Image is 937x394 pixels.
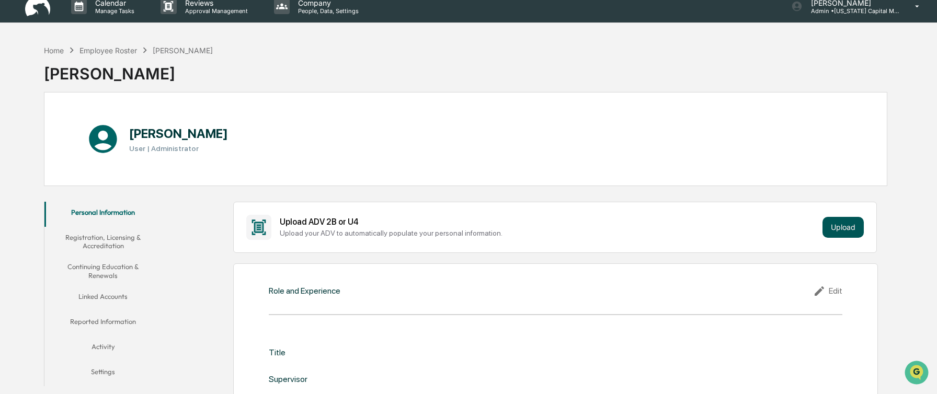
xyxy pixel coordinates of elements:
div: Employee Roster [79,46,137,55]
button: Settings [44,361,162,386]
button: Reported Information [44,311,162,336]
iframe: Open customer support [904,360,932,388]
span: Data Lookup [21,152,66,162]
p: Approval Management [177,7,253,15]
a: 🖐️Preclearance [6,128,72,146]
span: Preclearance [21,132,67,142]
a: 🗄️Attestations [72,128,134,146]
span: Pylon [104,177,127,185]
p: How can we help? [10,22,190,39]
div: Home [44,46,64,55]
div: Supervisor [269,374,307,384]
a: 🔎Data Lookup [6,147,70,166]
div: Edit [813,285,842,297]
div: Start new chat [36,80,172,90]
div: Upload your ADV to automatically populate your personal information. [280,229,818,237]
div: Title [269,347,285,357]
div: [PERSON_NAME] [44,56,213,83]
div: We're available if you need us! [36,90,132,99]
div: 🖐️ [10,133,19,141]
button: Continuing Education & Renewals [44,256,162,286]
h1: [PERSON_NAME] [129,126,228,141]
button: Start new chat [178,83,190,96]
p: Admin • [US_STATE] Capital Management [803,7,900,15]
button: Linked Accounts [44,286,162,311]
button: Upload [822,217,864,238]
p: People, Data, Settings [290,7,364,15]
span: Attestations [86,132,130,142]
button: Activity [44,336,162,361]
button: Registration, Licensing & Accreditation [44,227,162,257]
img: 1746055101610-c473b297-6a78-478c-a979-82029cc54cd1 [10,80,29,99]
div: secondary tabs example [44,202,162,386]
h3: User | Administrator [129,144,228,153]
a: Powered byPylon [74,177,127,185]
div: 🔎 [10,153,19,161]
div: 🗄️ [76,133,84,141]
div: [PERSON_NAME] [153,46,213,55]
div: Upload ADV 2B or U4 [280,217,818,227]
p: Manage Tasks [87,7,140,15]
button: Personal Information [44,202,162,227]
div: Role and Experience [269,286,340,296]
